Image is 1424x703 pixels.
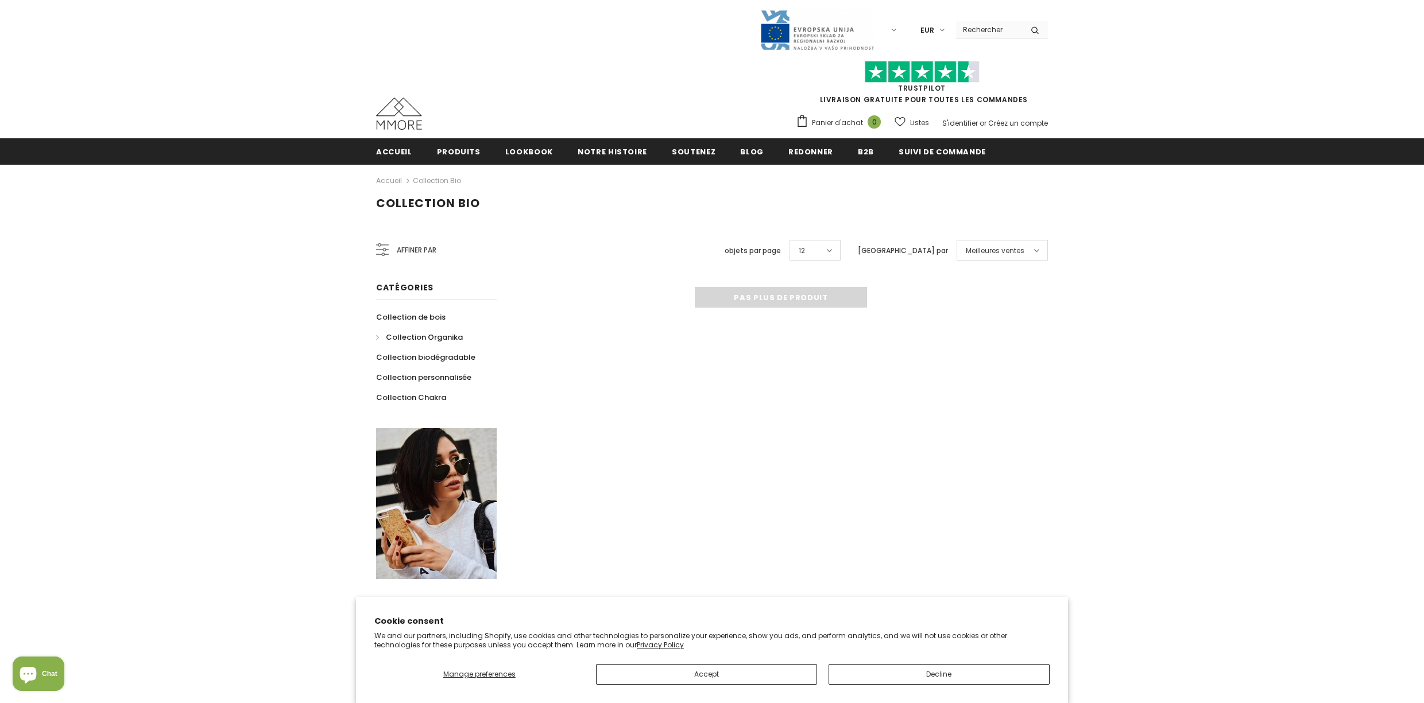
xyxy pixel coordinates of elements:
[788,146,833,157] span: Redonner
[812,117,863,129] span: Panier d'achat
[374,615,1050,627] h2: Cookie consent
[376,138,412,164] a: Accueil
[865,61,980,83] img: Faites confiance aux étoiles pilotes
[796,114,887,131] a: Panier d'achat 0
[443,669,516,679] span: Manage preferences
[376,282,434,293] span: Catégories
[374,631,1050,649] p: We and our partners, including Shopify, use cookies and other technologies to personalize your ex...
[397,244,436,257] span: Affiner par
[9,657,68,694] inbox-online-store-chat: Shopify online store chat
[858,245,948,257] label: [GEOGRAPHIC_DATA] par
[376,387,446,407] a: Collection Chakra
[376,392,446,403] span: Collection Chakra
[376,312,446,323] span: Collection de bois
[376,307,446,327] a: Collection de bois
[899,146,986,157] span: Suivi de commande
[796,66,1048,104] span: LIVRAISON GRATUITE POUR TOUTES LES COMMANDES
[868,115,881,129] span: 0
[505,138,553,164] a: Lookbook
[829,664,1050,685] button: Decline
[899,138,986,164] a: Suivi de commande
[740,146,764,157] span: Blog
[505,146,553,157] span: Lookbook
[858,138,874,164] a: B2B
[376,98,422,130] img: Cas MMORE
[725,245,781,257] label: objets par page
[672,146,715,157] span: soutenez
[376,195,480,211] span: Collection Bio
[376,347,475,367] a: Collection biodégradable
[956,21,1022,38] input: Search Site
[437,138,481,164] a: Produits
[760,9,874,51] img: Javni Razpis
[578,138,647,164] a: Notre histoire
[596,664,817,685] button: Accept
[858,146,874,157] span: B2B
[374,664,585,685] button: Manage preferences
[376,327,463,347] a: Collection Organika
[413,176,461,185] a: Collection Bio
[980,118,986,128] span: or
[895,112,929,133] a: Listes
[910,117,929,129] span: Listes
[920,25,934,36] span: EUR
[376,352,475,363] span: Collection biodégradable
[788,138,833,164] a: Redonner
[672,138,715,164] a: soutenez
[578,146,647,157] span: Notre histoire
[760,25,874,34] a: Javni Razpis
[898,83,946,93] a: TrustPilot
[799,245,805,257] span: 12
[376,174,402,188] a: Accueil
[386,332,463,343] span: Collection Organika
[988,118,1048,128] a: Créez un compte
[942,118,978,128] a: S'identifier
[376,372,471,383] span: Collection personnalisée
[376,146,412,157] span: Accueil
[376,367,471,387] a: Collection personnalisée
[966,245,1024,257] span: Meilleures ventes
[437,146,481,157] span: Produits
[740,138,764,164] a: Blog
[637,640,684,650] a: Privacy Policy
